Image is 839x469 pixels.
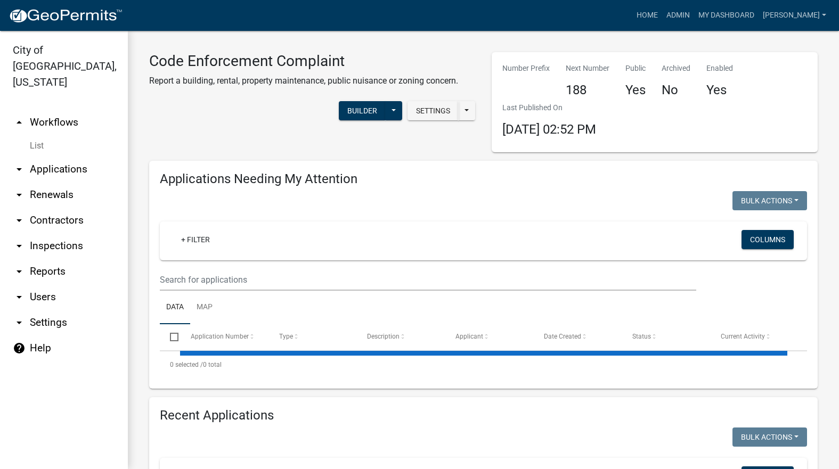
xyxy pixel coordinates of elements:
[160,291,190,325] a: Data
[445,324,534,350] datatable-header-cell: Applicant
[502,122,596,137] span: [DATE] 02:52 PM
[180,324,268,350] datatable-header-cell: Application Number
[367,333,400,340] span: Description
[706,83,733,98] h4: Yes
[149,75,458,87] p: Report a building, rental, property maintenance, public nuisance or zoning concern.
[160,408,807,423] h4: Recent Applications
[625,63,646,74] p: Public
[502,63,550,74] p: Number Prefix
[566,83,609,98] h4: 188
[268,324,357,350] datatable-header-cell: Type
[149,52,458,70] h3: Code Enforcement Complaint
[566,63,609,74] p: Next Number
[632,333,651,340] span: Status
[279,333,293,340] span: Type
[534,324,622,350] datatable-header-cell: Date Created
[170,361,203,368] span: 0 selected /
[625,83,646,98] h4: Yes
[160,171,807,187] h4: Applications Needing My Attention
[502,102,596,113] p: Last Published On
[721,333,765,340] span: Current Activity
[160,324,180,350] datatable-header-cell: Select
[662,63,690,74] p: Archived
[544,333,581,340] span: Date Created
[759,5,830,26] a: [PERSON_NAME]
[622,324,711,350] datatable-header-cell: Status
[190,291,219,325] a: Map
[160,351,807,378] div: 0 total
[191,333,249,340] span: Application Number
[13,163,26,176] i: arrow_drop_down
[339,101,386,120] button: Builder
[711,324,799,350] datatable-header-cell: Current Activity
[732,427,807,447] button: Bulk Actions
[662,83,690,98] h4: No
[455,333,483,340] span: Applicant
[408,101,459,120] button: Settings
[13,214,26,227] i: arrow_drop_down
[173,230,218,249] a: + Filter
[632,5,662,26] a: Home
[13,316,26,329] i: arrow_drop_down
[742,230,794,249] button: Columns
[706,63,733,74] p: Enabled
[13,265,26,278] i: arrow_drop_down
[357,324,445,350] datatable-header-cell: Description
[732,191,807,210] button: Bulk Actions
[694,5,759,26] a: My Dashboard
[662,5,694,26] a: Admin
[13,240,26,252] i: arrow_drop_down
[13,342,26,355] i: help
[13,116,26,129] i: arrow_drop_up
[160,269,696,291] input: Search for applications
[13,291,26,303] i: arrow_drop_down
[13,188,26,201] i: arrow_drop_down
